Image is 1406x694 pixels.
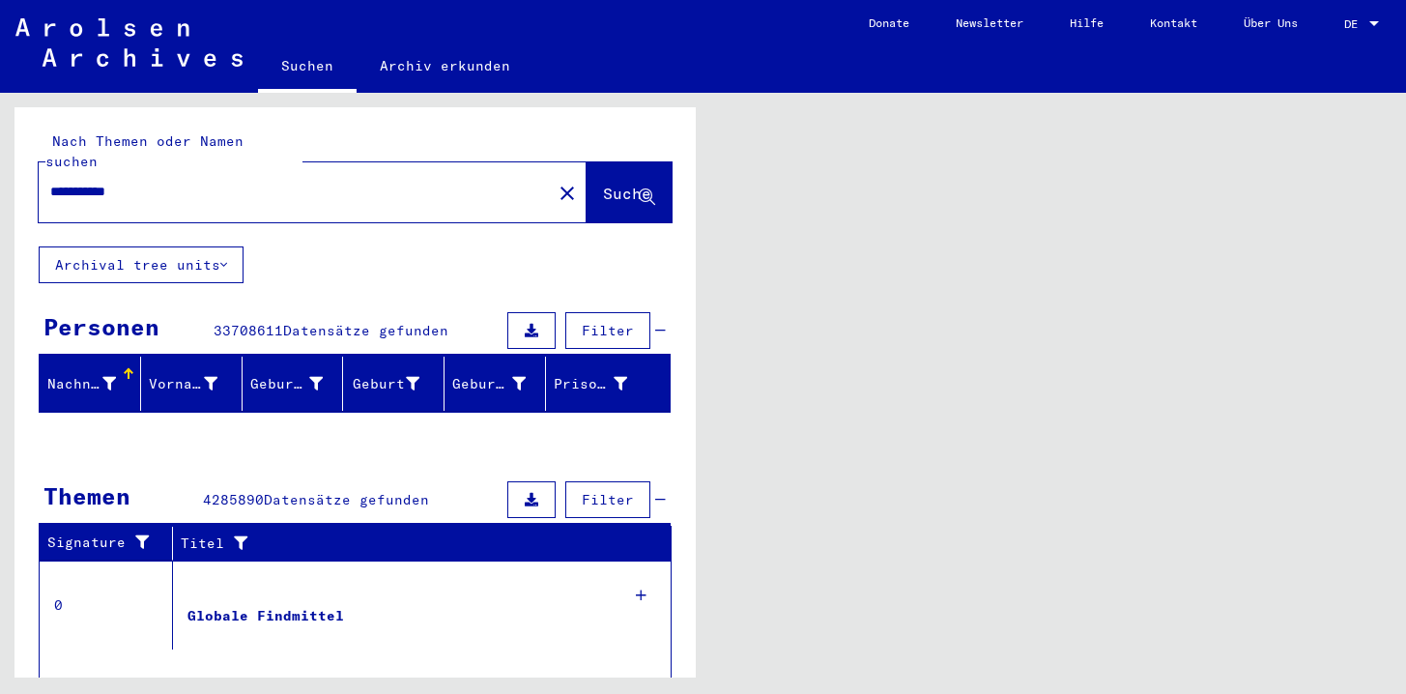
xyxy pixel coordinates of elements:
span: 4285890 [203,491,264,508]
div: Geburt‏ [351,374,419,394]
div: Vorname [149,374,217,394]
div: Titel [181,534,633,554]
div: Prisoner # [554,374,627,394]
mat-header-cell: Geburtsname [243,357,344,411]
span: Datensätze gefunden [264,491,429,508]
div: Signature [47,533,158,553]
td: 0 [40,561,173,650]
span: DE [1344,17,1365,31]
span: Filter [582,491,634,508]
div: Geburtsname [250,368,348,399]
mat-icon: close [556,182,579,205]
mat-header-cell: Prisoner # [546,357,670,411]
a: Archiv erkunden [357,43,533,89]
a: Suchen [258,43,357,93]
button: Clear [548,173,587,212]
div: Vorname [149,368,242,399]
img: Arolsen_neg.svg [15,18,243,67]
span: Filter [582,322,634,339]
div: Nachname [47,368,140,399]
div: Titel [181,528,652,559]
div: Themen [43,478,130,513]
mat-header-cell: Nachname [40,357,141,411]
div: Geburt‏ [351,368,444,399]
div: Geburtsname [250,374,324,394]
div: Prisoner # [554,368,651,399]
span: Suche [603,184,651,203]
button: Filter [565,481,650,518]
mat-header-cell: Vorname [141,357,243,411]
div: Globale Findmittel [187,606,344,626]
button: Filter [565,312,650,349]
span: Datensätze gefunden [283,322,448,339]
div: Personen [43,309,159,344]
div: Signature [47,528,177,559]
span: 33708611 [214,322,283,339]
div: Geburtsdatum [452,374,526,394]
div: Geburtsdatum [452,368,550,399]
mat-label: Nach Themen oder Namen suchen [45,132,244,170]
mat-header-cell: Geburtsdatum [445,357,546,411]
button: Archival tree units [39,246,244,283]
div: Nachname [47,374,116,394]
button: Suche [587,162,672,222]
mat-header-cell: Geburt‏ [343,357,445,411]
